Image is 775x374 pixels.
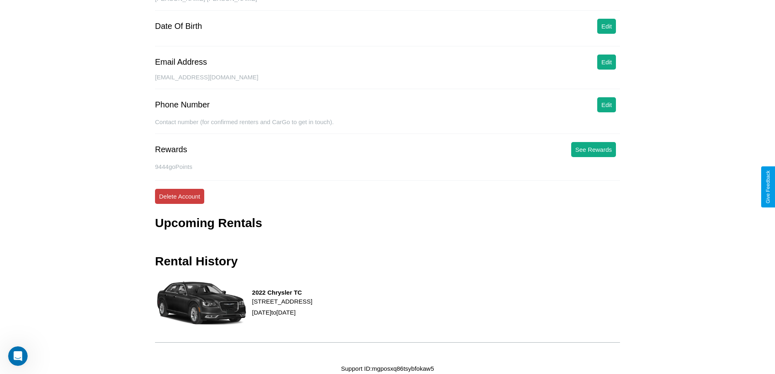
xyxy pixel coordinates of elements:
p: 9444 goPoints [155,161,620,172]
p: [DATE] to [DATE] [252,307,312,318]
div: [EMAIL_ADDRESS][DOMAIN_NAME] [155,74,620,89]
div: Rewards [155,145,187,154]
iframe: Intercom live chat [8,346,28,366]
button: See Rewards [571,142,616,157]
p: [STREET_ADDRESS] [252,296,312,307]
div: Date Of Birth [155,22,202,31]
img: rental [155,268,248,338]
h3: Upcoming Rentals [155,216,262,230]
div: Phone Number [155,100,210,109]
div: Email Address [155,57,207,67]
button: Edit [597,19,616,34]
h3: 2022 Chrysler TC [252,289,312,296]
button: Edit [597,97,616,112]
button: Delete Account [155,189,204,204]
h3: Rental History [155,254,238,268]
div: Contact number (for confirmed renters and CarGo to get in touch). [155,118,620,134]
button: Edit [597,55,616,70]
div: Give Feedback [765,171,771,203]
p: Support ID: mgposxq86tsybfokaw5 [341,363,434,374]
